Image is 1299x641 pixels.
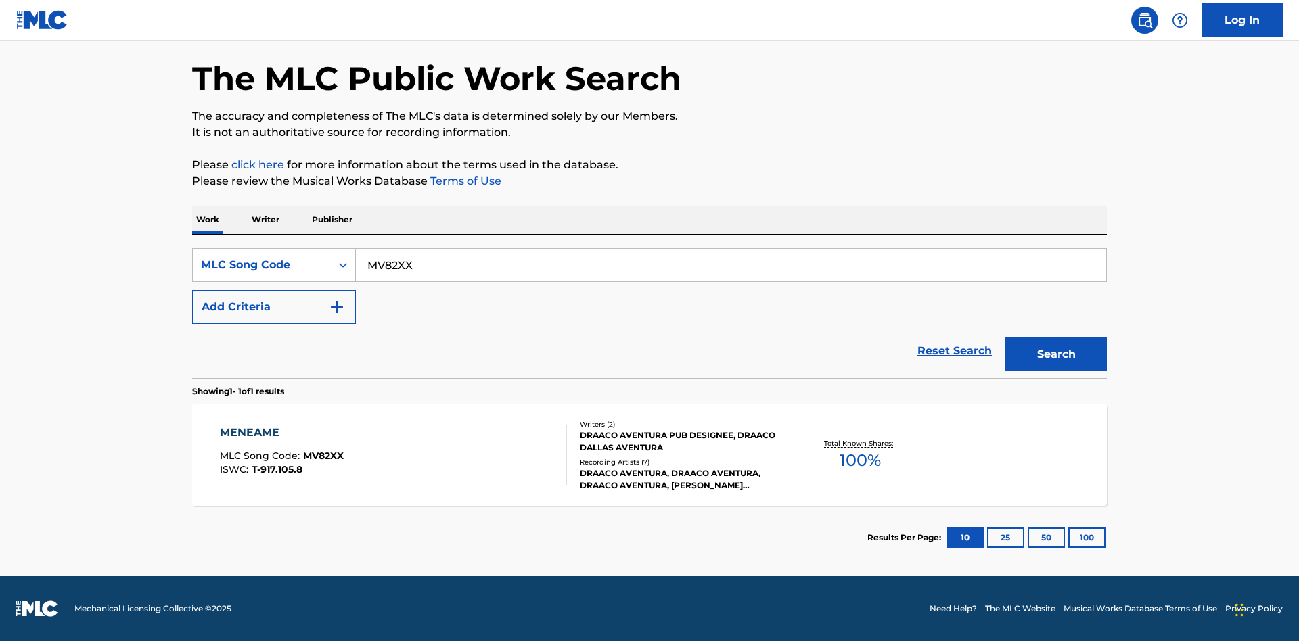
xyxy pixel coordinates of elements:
button: Search [1005,337,1107,371]
a: MENEAMEMLC Song Code:MV82XXISWC:T-917.105.8Writers (2)DRAACO AVENTURA PUB DESIGNEE, DRAACO DALLAS... [192,404,1107,506]
a: Terms of Use [428,174,501,187]
div: MLC Song Code [201,257,323,273]
p: Showing 1 - 1 of 1 results [192,385,284,398]
p: Work [192,206,223,234]
p: Results Per Page: [867,531,944,544]
p: Writer [248,206,283,234]
button: 10 [947,527,984,548]
p: Please review the Musical Works Database [192,173,1107,189]
p: Please for more information about the terms used in the database. [192,157,1107,173]
img: MLC Logo [16,10,68,30]
p: Total Known Shares: [824,438,896,448]
span: MV82XX [303,450,344,462]
p: It is not an authoritative source for recording information. [192,124,1107,141]
a: The MLC Website [985,602,1055,615]
div: MENEAME [220,425,344,441]
div: DRAACO AVENTURA PUB DESIGNEE, DRAACO DALLAS AVENTURA [580,429,784,454]
button: 50 [1028,527,1065,548]
a: Reset Search [911,336,999,366]
div: Recording Artists ( 7 ) [580,457,784,467]
p: The accuracy and completeness of The MLC's data is determined solely by our Members. [192,108,1107,124]
img: help [1172,12,1188,28]
form: Search Form [192,248,1107,378]
button: 100 [1068,527,1106,548]
iframe: Chat Widget [1231,576,1299,641]
img: logo [16,600,58,617]
img: 9d2ae6d4665cec9f34b9.svg [329,299,345,315]
img: search [1137,12,1153,28]
span: MLC Song Code : [220,450,303,462]
div: Drag [1235,590,1244,630]
span: 100 % [840,448,881,473]
a: Musical Works Database Terms of Use [1064,602,1217,615]
a: Public Search [1131,7,1158,34]
span: ISWC : [220,463,252,475]
span: Mechanical Licensing Collective © 2025 [74,602,231,615]
button: 25 [987,527,1024,548]
span: T-917.105.8 [252,463,302,475]
a: Need Help? [930,602,977,615]
div: Writers ( 2 ) [580,419,784,429]
a: Log In [1202,3,1283,37]
button: Add Criteria [192,290,356,324]
div: DRAACO AVENTURA, DRAACO AVENTURA, DRAACO AVENTURA, [PERSON_NAME] AVENTURA, DRAACO AVENTURA [580,467,784,492]
a: click here [231,158,284,171]
p: Publisher [308,206,357,234]
h1: The MLC Public Work Search [192,58,681,99]
a: Privacy Policy [1225,602,1283,615]
div: Help [1166,7,1193,34]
